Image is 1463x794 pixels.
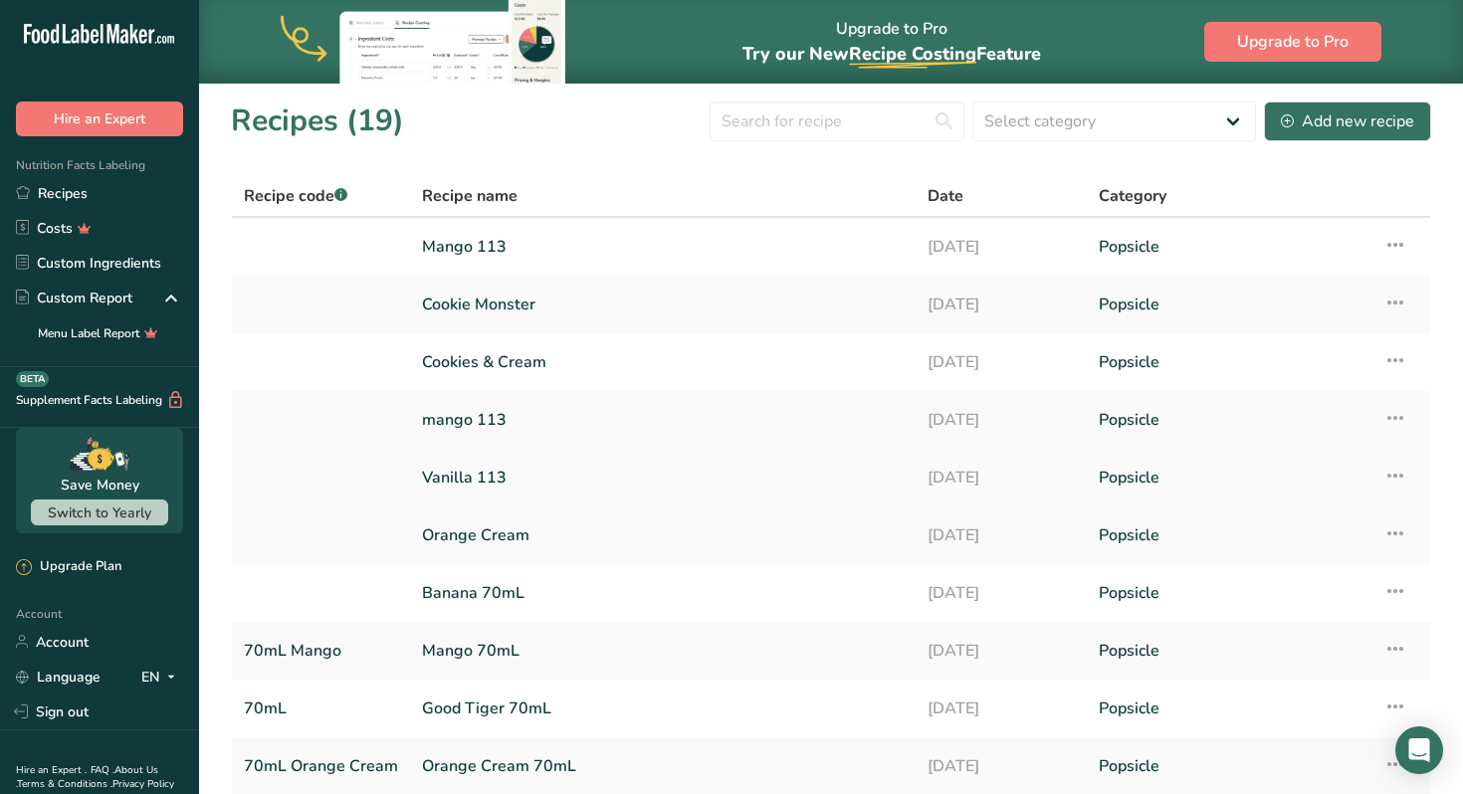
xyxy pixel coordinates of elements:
[928,745,1076,787] a: [DATE]
[1264,101,1431,141] button: Add new recipe
[1099,284,1358,325] a: Popsicle
[928,514,1076,556] a: [DATE]
[422,630,904,672] a: Mango 70mL
[742,42,1041,66] span: Try our New Feature
[422,399,904,441] a: mango 113
[1099,745,1358,787] a: Popsicle
[244,688,398,729] a: 70mL
[928,226,1076,268] a: [DATE]
[1204,22,1381,62] button: Upgrade to Pro
[244,630,398,672] a: 70mL Mango
[1099,341,1358,383] a: Popsicle
[422,457,904,498] a: Vanilla 113
[849,42,976,66] span: Recipe Costing
[422,572,904,614] a: Banana 70mL
[16,371,49,387] div: BETA
[16,557,121,577] div: Upgrade Plan
[1099,457,1358,498] a: Popsicle
[17,777,112,791] a: Terms & Conditions .
[1099,572,1358,614] a: Popsicle
[91,763,114,777] a: FAQ .
[928,457,1076,498] a: [DATE]
[1099,688,1358,729] a: Popsicle
[422,514,904,556] a: Orange Cream
[422,745,904,787] a: Orange Cream 70mL
[16,763,158,791] a: About Us .
[1099,399,1358,441] a: Popsicle
[422,226,904,268] a: Mango 113
[928,572,1076,614] a: [DATE]
[112,777,174,791] a: Privacy Policy
[1281,109,1414,133] div: Add new recipe
[928,341,1076,383] a: [DATE]
[1395,726,1443,774] div: Open Intercom Messenger
[422,341,904,383] a: Cookies & Cream
[1237,30,1349,54] span: Upgrade to Pro
[928,630,1076,672] a: [DATE]
[61,475,139,496] div: Save Money
[48,503,151,522] span: Switch to Yearly
[244,185,347,207] span: Recipe code
[422,184,518,208] span: Recipe name
[742,1,1041,84] div: Upgrade to Pro
[141,665,183,689] div: EN
[422,284,904,325] a: Cookie Monster
[928,284,1076,325] a: [DATE]
[1099,630,1358,672] a: Popsicle
[1099,184,1166,208] span: Category
[16,288,132,308] div: Custom Report
[16,660,101,695] a: Language
[231,99,404,143] h1: Recipes (19)
[928,688,1076,729] a: [DATE]
[710,101,964,141] input: Search for recipe
[244,745,398,787] a: 70mL Orange Cream
[928,399,1076,441] a: [DATE]
[31,499,168,525] button: Switch to Yearly
[1099,226,1358,268] a: Popsicle
[16,101,183,136] button: Hire an Expert
[16,763,87,777] a: Hire an Expert .
[422,688,904,729] a: Good Tiger 70mL
[1099,514,1358,556] a: Popsicle
[928,184,963,208] span: Date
